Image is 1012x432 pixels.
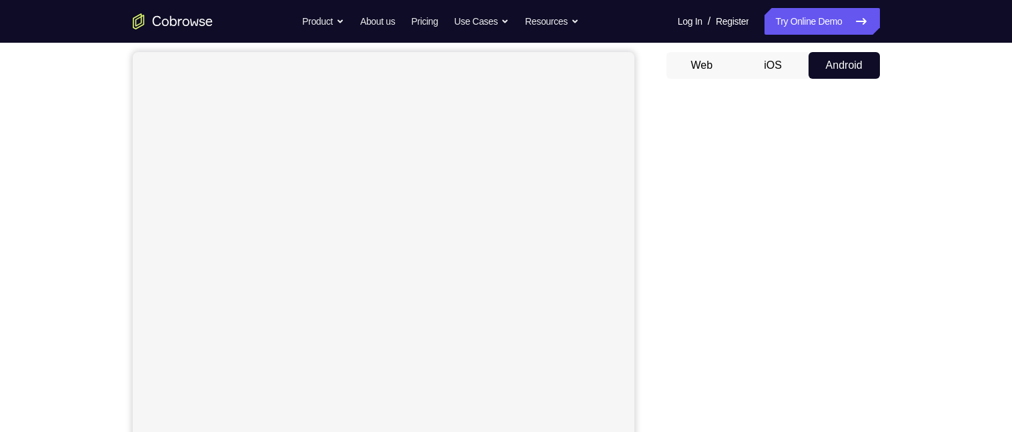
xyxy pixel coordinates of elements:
button: Use Cases [454,8,509,35]
span: / [708,13,710,29]
button: Web [666,52,738,79]
a: About us [360,8,395,35]
a: Log In [678,8,702,35]
button: Product [302,8,344,35]
a: Go to the home page [133,13,213,29]
a: Try Online Demo [765,8,879,35]
button: Resources [525,8,579,35]
button: iOS [737,52,809,79]
a: Pricing [411,8,438,35]
a: Register [716,8,748,35]
button: Android [809,52,880,79]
